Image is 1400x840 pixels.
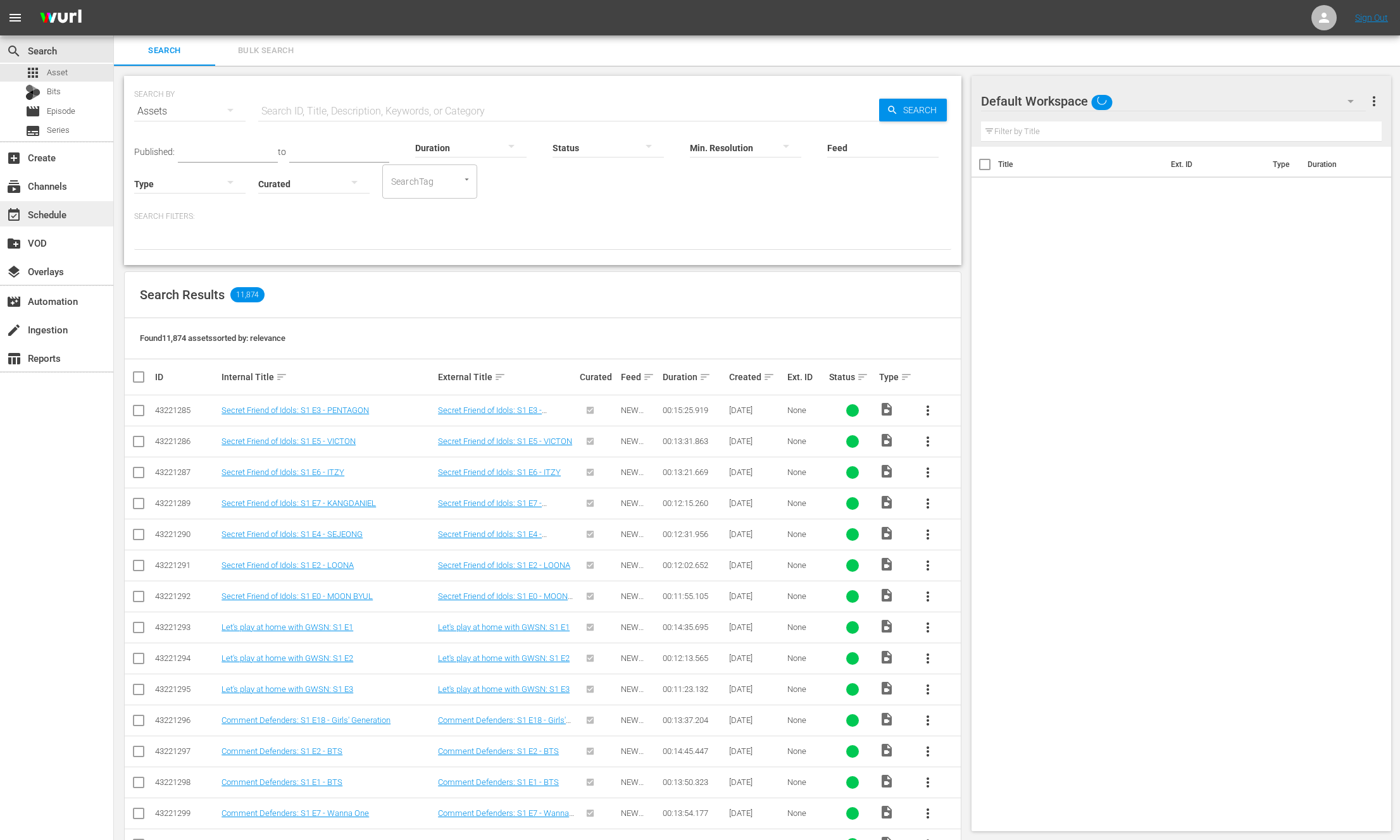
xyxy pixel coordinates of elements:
[438,808,574,827] a: Comment Defenders: S1 E7 - Wanna One
[913,488,943,519] button: more_vert
[1355,13,1388,23] a: Sign Out
[913,705,943,736] button: more_vert
[155,467,218,477] div: 43221287
[913,395,943,426] button: more_vert
[222,467,344,477] a: Secret Friend of Idols: S1 E6 - ITZY
[879,805,894,820] span: Video
[729,405,784,415] div: [DATE]
[621,467,658,524] span: NEW [DOMAIN_NAME]_Samsung TV Plus_Sep_2020_F01
[920,558,935,573] span: more_vert
[787,467,825,477] div: None
[787,746,825,756] div: None
[879,464,894,479] span: Video
[155,684,218,694] div: 43221295
[6,236,22,251] span: VOD
[230,287,265,302] span: 11,874
[998,147,1164,182] th: Title
[47,105,75,118] span: Episode
[729,808,784,818] div: [DATE]
[621,653,658,710] span: NEW [DOMAIN_NAME]_Samsung TV Plus_Sep_2020_F01
[787,405,825,415] div: None
[879,712,894,727] span: Video
[913,798,943,829] button: more_vert
[222,653,353,663] a: Let's play at home with GWSN: S1 E2
[879,369,909,385] div: Type
[47,85,61,98] span: Bits
[920,403,935,418] span: more_vert
[621,715,658,772] span: NEW [DOMAIN_NAME]_Samsung TV Plus_Sep_2020_F01
[879,433,894,448] span: Video
[913,550,943,581] button: more_vert
[920,713,935,728] span: more_vert
[222,777,342,787] a: Comment Defenders: S1 E1 - BTS
[879,402,894,417] span: Video
[276,371,287,383] span: sort
[663,467,725,477] div: 00:13:21.669
[155,746,218,756] div: 43221297
[155,498,218,508] div: 43221289
[787,498,825,508] div: None
[25,85,41,100] div: Bits
[729,591,784,601] div: [DATE]
[621,405,658,462] span: NEW [DOMAIN_NAME]_Samsung TV Plus_Sep_2020_F01
[438,369,576,385] div: External Title
[699,371,711,383] span: sort
[621,498,658,555] span: NEW [DOMAIN_NAME]_Samsung TV Plus_Sep_2020_F01
[580,372,618,382] div: Curated
[155,622,218,632] div: 43221293
[8,10,23,25] span: menu
[787,715,825,725] div: None
[122,44,208,58] span: Search
[913,426,943,457] button: more_vert
[729,684,784,694] div: [DATE]
[438,529,547,548] a: Secret Friend of Idols: S1 E4 - SEJEONG
[913,674,943,705] button: more_vert
[663,622,725,632] div: 00:14:35.695
[913,457,943,488] button: more_vert
[787,372,825,382] div: Ext. ID
[663,715,725,725] div: 00:13:37.204
[663,653,725,663] div: 00:12:13.565
[25,123,41,139] span: Series
[981,83,1366,119] div: Default Workspace
[438,467,561,477] a: Secret Friend of Idols: S1 E6 - ITZY
[222,405,369,415] a: Secret Friend of Idols: S1 E3 - PENTAGON
[879,619,894,634] span: Video
[787,777,825,787] div: None
[155,405,218,415] div: 43221285
[787,529,825,539] div: None
[879,588,894,603] span: Video
[663,436,725,446] div: 00:13:31.863
[729,369,784,385] div: Created
[729,498,784,508] div: [DATE]
[155,560,218,570] div: 43221291
[729,560,784,570] div: [DATE]
[920,527,935,542] span: more_vert
[913,612,943,643] button: more_vert
[222,369,434,385] div: Internal Title
[6,151,22,166] span: Create
[155,808,218,818] div: 43221299
[879,526,894,541] span: Video
[920,775,935,790] span: more_vert
[6,323,22,338] span: Ingestion
[140,333,285,343] span: Found 11,874 assets sorted by: relevance
[621,529,658,586] span: NEW [DOMAIN_NAME]_Samsung TV Plus_Sep_2020_F01
[643,371,654,383] span: sort
[134,147,175,157] span: Published:
[222,498,376,508] a: Secret Friend of Idols: S1 E7 - KANGDANIEL
[6,207,22,223] span: Schedule
[30,3,91,33] img: ans4CAIJ8jUAAAAAAAAAAAAAAAAAAAAAAAAgQb4GAAAAAAAAAAAAAAAAAAAAAAAAJMjXAAAAAAAAAAAAAAAAAAAAAAAAgAT5G...
[438,498,547,517] a: Secret Friend of Idols: S1 E7 - KANGDANIEL
[729,746,784,756] div: [DATE]
[6,264,22,280] span: Overlays
[621,436,658,493] span: NEW [DOMAIN_NAME]_Samsung TV Plus_Sep_2020_F01
[663,746,725,756] div: 00:14:45.447
[6,44,22,59] span: Search
[47,124,70,137] span: Series
[1163,147,1265,182] th: Ext. ID
[438,436,572,446] a: Secret Friend of Idols: S1 E5 - VICTON
[663,684,725,694] div: 00:11:23.132
[857,371,868,383] span: sort
[223,44,309,58] span: Bulk Search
